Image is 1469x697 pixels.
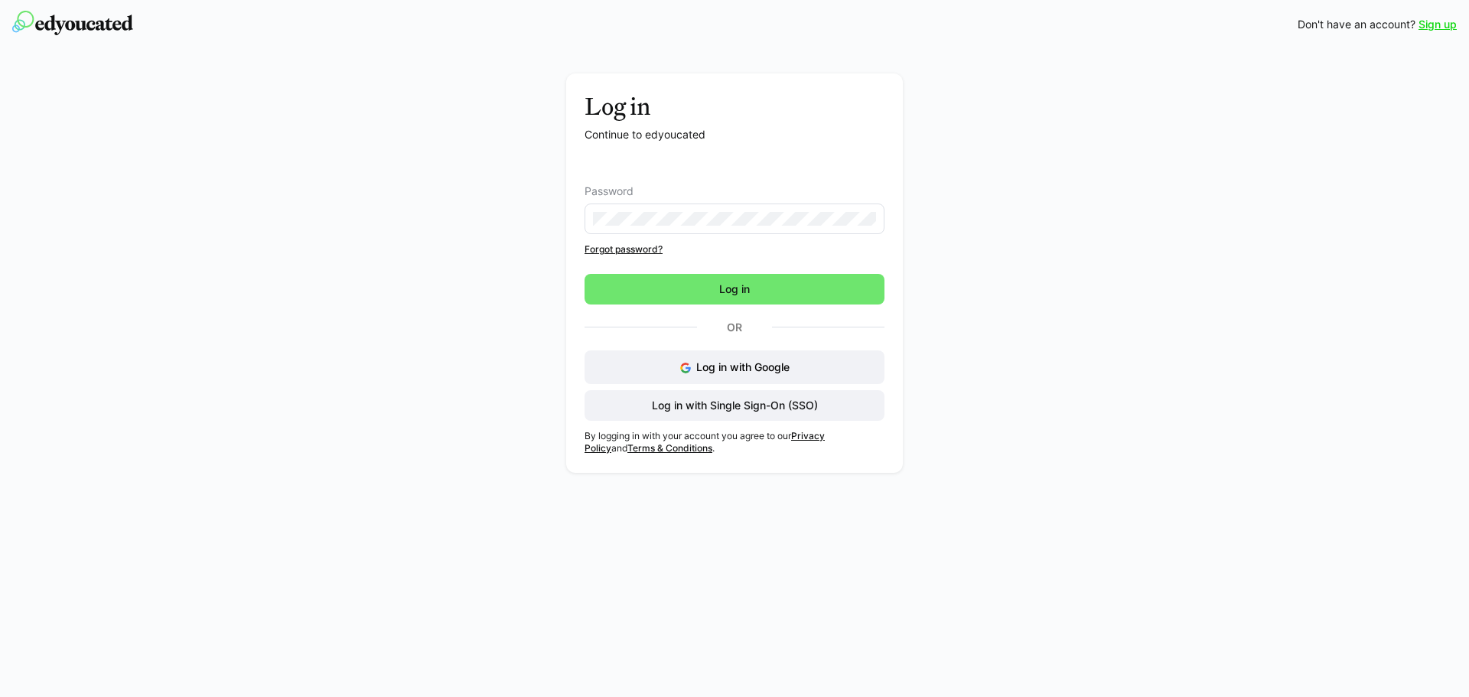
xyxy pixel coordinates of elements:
img: edyoucated [12,11,133,35]
h3: Log in [585,92,884,121]
a: Forgot password? [585,243,884,256]
p: By logging in with your account you agree to our and . [585,430,884,454]
span: Log in with Single Sign-On (SSO) [650,398,820,413]
p: Continue to edyoucated [585,127,884,142]
p: Or [697,317,772,338]
span: Log in with Google [696,360,790,373]
span: Password [585,185,634,197]
a: Privacy Policy [585,430,825,454]
span: Don't have an account? [1298,17,1415,32]
span: Log in [717,282,752,297]
button: Log in with Single Sign-On (SSO) [585,390,884,421]
button: Log in [585,274,884,305]
button: Log in with Google [585,350,884,384]
a: Sign up [1419,17,1457,32]
a: Terms & Conditions [627,442,712,454]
